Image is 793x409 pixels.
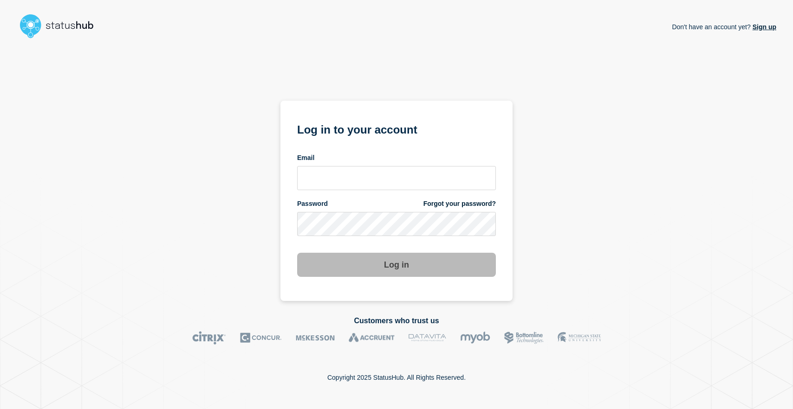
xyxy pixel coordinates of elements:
[349,331,395,345] img: Accruent logo
[327,374,466,381] p: Copyright 2025 StatusHub. All Rights Reserved.
[297,166,496,190] input: email input
[297,199,328,208] span: Password
[297,253,496,277] button: Log in
[297,120,496,137] h1: Log in to your account
[751,23,776,31] a: Sign up
[297,212,496,236] input: password input
[409,331,446,345] img: DataVita logo
[17,317,776,325] h2: Customers who trust us
[460,331,490,345] img: myob logo
[672,16,776,38] p: Don't have an account yet?
[297,153,314,162] span: Email
[504,331,544,345] img: Bottomline logo
[240,331,282,345] img: Concur logo
[296,331,335,345] img: McKesson logo
[423,199,496,208] a: Forgot your password?
[17,11,105,41] img: StatusHub logo
[192,331,226,345] img: Citrix logo
[558,331,601,345] img: MSU logo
